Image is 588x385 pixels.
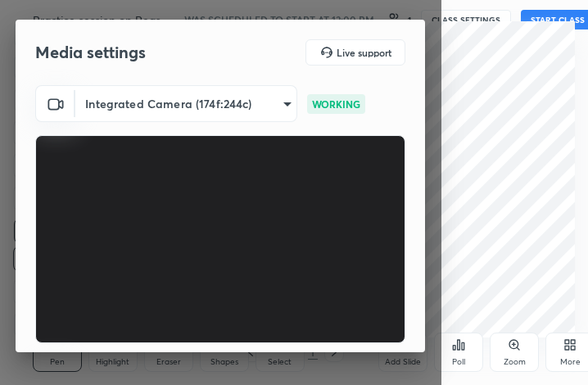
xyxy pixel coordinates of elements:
div: Integrated Camera (174f:244c) [75,85,297,122]
h5: Live support [337,48,391,57]
h2: Media settings [35,42,146,63]
div: Zoom [504,358,526,366]
div: Poll [452,358,465,366]
button: CLASS SETTINGS [421,10,511,29]
div: More [560,358,581,366]
p: WORKING [312,97,360,111]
